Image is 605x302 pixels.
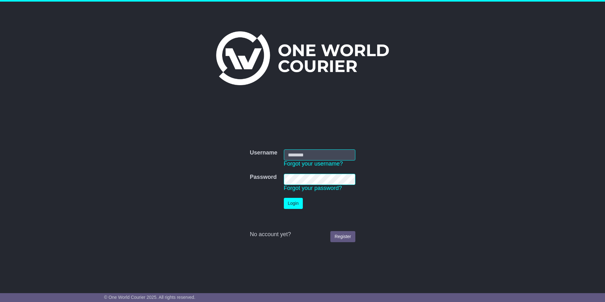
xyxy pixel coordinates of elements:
a: Register [330,231,355,242]
label: Password [250,174,277,181]
button: Login [284,198,303,209]
a: Forgot your username? [284,160,343,167]
div: No account yet? [250,231,355,238]
span: © One World Courier 2025. All rights reserved. [104,295,196,300]
label: Username [250,149,277,156]
img: One World [216,31,389,85]
a: Forgot your password? [284,185,342,191]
